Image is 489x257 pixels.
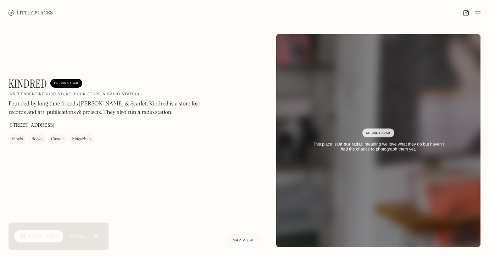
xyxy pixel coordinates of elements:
div: On Our Radar [54,80,79,87]
div: Magazines [72,136,91,143]
a: 🍪 Accept cookies [14,230,63,243]
div: Vinyls [11,136,23,143]
h2: Independent record store, book store & radio station [9,92,140,97]
div: Casual [51,136,63,143]
a: Settings [69,228,86,244]
div: Books [32,136,43,143]
div: 🍪 Accept cookies [20,233,58,240]
div: This place is , meaning we love what they do but haven’t had the chance to photograph them yet. [309,142,448,152]
div: Settings [69,234,86,239]
a: Close Cookie Popup [89,229,103,243]
p: Founded by long time friends [PERSON_NAME] & Scarlet, Kindred is a store for records and art, pub... [9,100,200,117]
strong: On our radar [337,142,362,147]
div: On Our Radar [366,130,391,137]
a: Map view [224,233,262,248]
p: [STREET_ADDRESS] [9,122,54,130]
span: Map view [233,239,253,242]
h1: Kindred [9,77,47,91]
